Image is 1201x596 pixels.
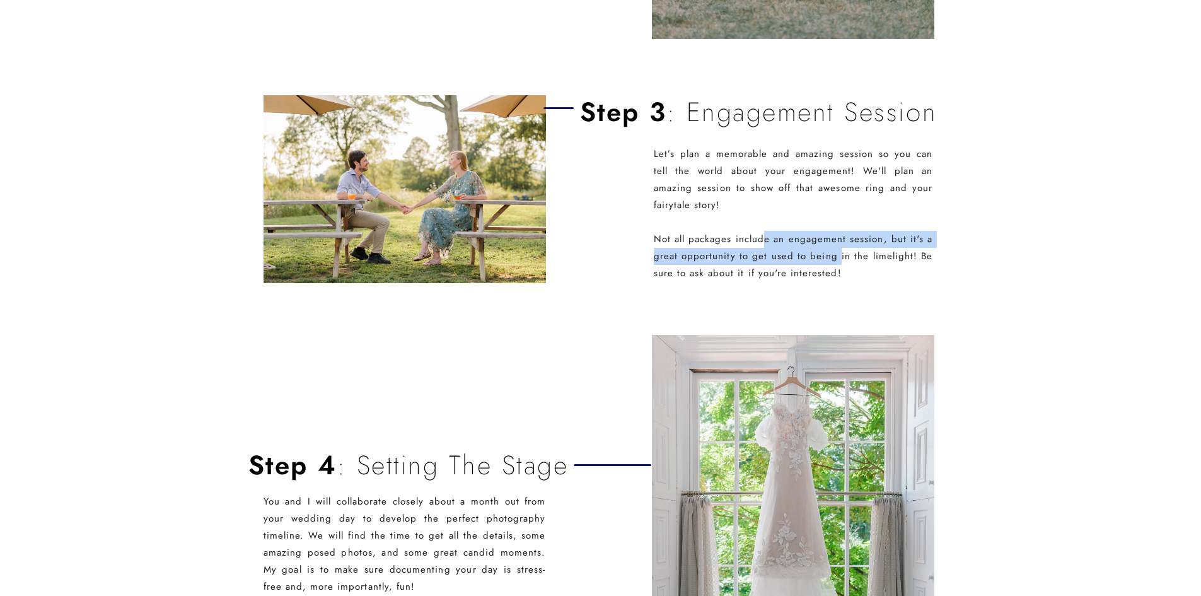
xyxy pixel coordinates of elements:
h3: : Engagement Session [580,96,954,126]
b: Step 3 [580,93,667,131]
p: Let’s plan a memorable and amazing session so you can tell the world about your engagement! We'll... [654,146,933,282]
nav: : Setting The Stage [248,450,571,479]
b: Step 4 [248,446,337,484]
